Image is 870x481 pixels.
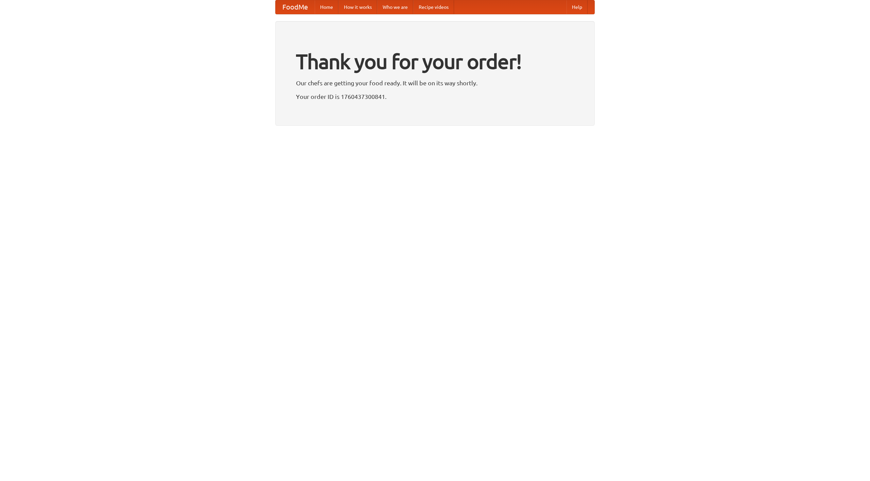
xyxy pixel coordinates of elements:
a: Recipe videos [413,0,454,14]
a: Help [567,0,588,14]
p: Your order ID is 1760437300841. [296,91,574,102]
a: Home [315,0,338,14]
a: Who we are [377,0,413,14]
a: How it works [338,0,377,14]
p: Our chefs are getting your food ready. It will be on its way shortly. [296,78,574,88]
a: FoodMe [276,0,315,14]
h1: Thank you for your order! [296,45,574,78]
